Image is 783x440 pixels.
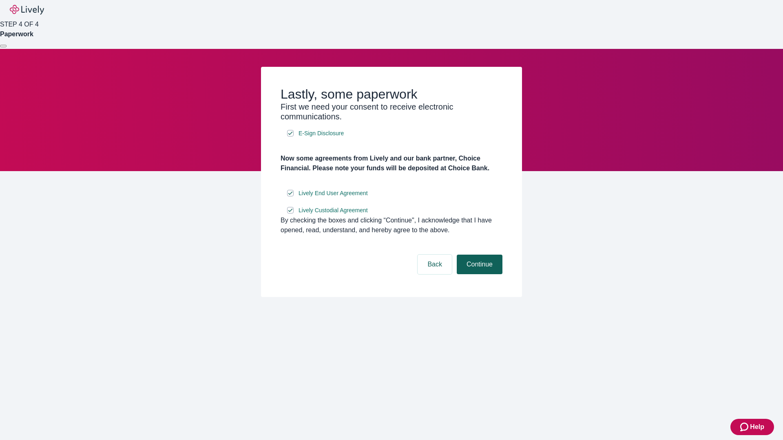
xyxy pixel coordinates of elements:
h4: Now some agreements from Lively and our bank partner, Choice Financial. Please note your funds wi... [281,154,502,173]
img: Lively [10,5,44,15]
span: Help [750,422,764,432]
span: Lively Custodial Agreement [299,206,368,215]
button: Continue [457,255,502,274]
a: e-sign disclosure document [297,128,345,139]
span: Lively End User Agreement [299,189,368,198]
div: By checking the boxes and clicking “Continue", I acknowledge that I have opened, read, understand... [281,216,502,235]
button: Back [418,255,452,274]
h2: Lastly, some paperwork [281,86,502,102]
svg: Zendesk support icon [740,422,750,432]
h3: First we need your consent to receive electronic communications. [281,102,502,121]
a: e-sign disclosure document [297,188,369,198]
a: e-sign disclosure document [297,205,369,216]
span: E-Sign Disclosure [299,129,344,138]
button: Zendesk support iconHelp [730,419,774,435]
